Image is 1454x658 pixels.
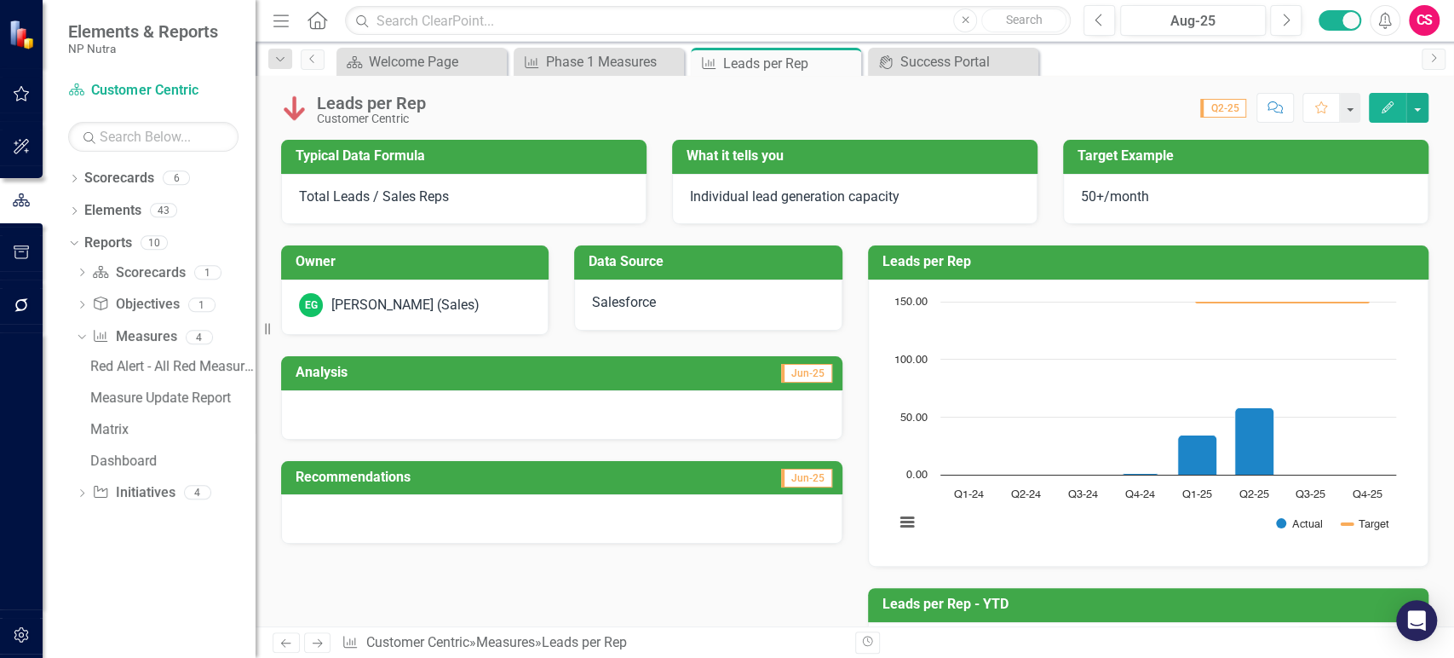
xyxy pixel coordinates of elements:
[86,447,256,475] a: Dashboard
[317,113,426,125] div: Customer Centric
[342,633,842,653] div: » »
[1342,517,1388,530] button: Show Target
[1276,517,1323,530] button: Show Actual
[92,327,176,347] a: Measures
[341,51,503,72] a: Welcome Page
[894,355,928,366] text: 100.00
[68,81,239,101] a: Customer Centric
[84,201,141,221] a: Elements
[1181,489,1211,500] text: Q1-25
[186,330,213,344] div: 4
[84,169,154,188] a: Scorecards
[1126,11,1260,32] div: Aug-25
[1177,436,1216,476] path: Q1-25, 34. Actual.
[188,297,216,312] div: 1
[542,634,627,650] div: Leads per Rep
[1234,408,1273,476] path: Q2-25, 57.67. Actual.
[518,51,680,72] a: Phase 1 Measures
[1353,489,1382,500] text: Q4-25
[296,470,664,485] h3: Recommendations
[296,148,638,164] h3: Typical Data Formula
[592,294,656,310] span: Salesforce
[68,21,218,42] span: Elements & Reports
[90,422,256,437] div: Matrix
[546,51,680,72] div: Phase 1 Measures
[968,298,1371,305] g: Target, series 2 of 2. Line with 8 data points.
[1010,489,1040,500] text: Q2-24
[1078,148,1420,164] h3: Target Example
[886,293,1411,549] div: Chart. Highcharts interactive chart.
[141,235,168,250] div: 10
[476,634,535,650] a: Measures
[882,254,1421,269] h3: Leads per Rep
[895,511,919,534] button: View chart menu, Chart
[981,9,1066,32] button: Search
[299,293,323,317] div: EG
[299,188,449,205] span: Total Leads / Sales Reps
[690,188,899,205] span: Individual lead generation capacity
[781,469,832,488] span: Jun-25
[1396,600,1437,641] div: Open Intercom Messenger
[68,122,239,152] input: Search Below...
[86,416,256,443] a: Matrix
[86,384,256,412] a: Measure Update Report
[886,293,1405,549] svg: Interactive chart
[900,51,1034,72] div: Success Portal
[1121,474,1158,476] path: Q4-24, 0.89. Actual.
[331,296,480,315] div: [PERSON_NAME] (Sales)
[781,364,832,383] span: Jun-25
[872,51,1034,72] a: Success Portal
[92,295,179,315] a: Objectives
[1067,489,1097,500] text: Q3-24
[296,365,562,380] h3: Analysis
[184,486,211,500] div: 4
[1238,489,1268,500] text: Q2-25
[894,297,928,308] text: 150.00
[366,634,469,650] a: Customer Centric
[92,263,185,283] a: Scorecards
[90,453,256,469] div: Dashboard
[1006,13,1043,26] span: Search
[90,359,256,374] div: Red Alert - All Red Measures
[9,20,38,49] img: ClearPoint Strategy
[1358,519,1388,530] text: Target
[1296,489,1325,500] text: Q3-25
[906,470,928,481] text: 0.00
[723,53,857,74] div: Leads per Rep
[317,94,426,113] div: Leads per Rep
[150,204,177,218] div: 43
[296,254,540,269] h3: Owner
[84,234,132,253] a: Reports
[1120,5,1266,36] button: Aug-25
[163,171,190,186] div: 6
[345,6,1071,36] input: Search ClearPoint...
[1081,188,1149,205] span: 50+/month
[1409,5,1440,36] button: CS
[589,254,833,269] h3: Data Source
[281,95,308,122] img: Below Plan
[900,413,928,424] text: 50.00
[882,597,1421,612] h3: Leads per Rep - YTD
[92,483,175,503] a: Initiatives
[86,353,256,380] a: Red Alert - All Red Measures
[1124,489,1154,500] text: Q4-24
[194,265,221,280] div: 1
[1200,99,1246,118] span: Q2-25
[687,148,1029,164] h3: What it tells you
[68,42,218,55] small: NP Nutra
[953,489,983,500] text: Q1-24
[369,51,503,72] div: Welcome Page
[90,390,256,406] div: Measure Update Report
